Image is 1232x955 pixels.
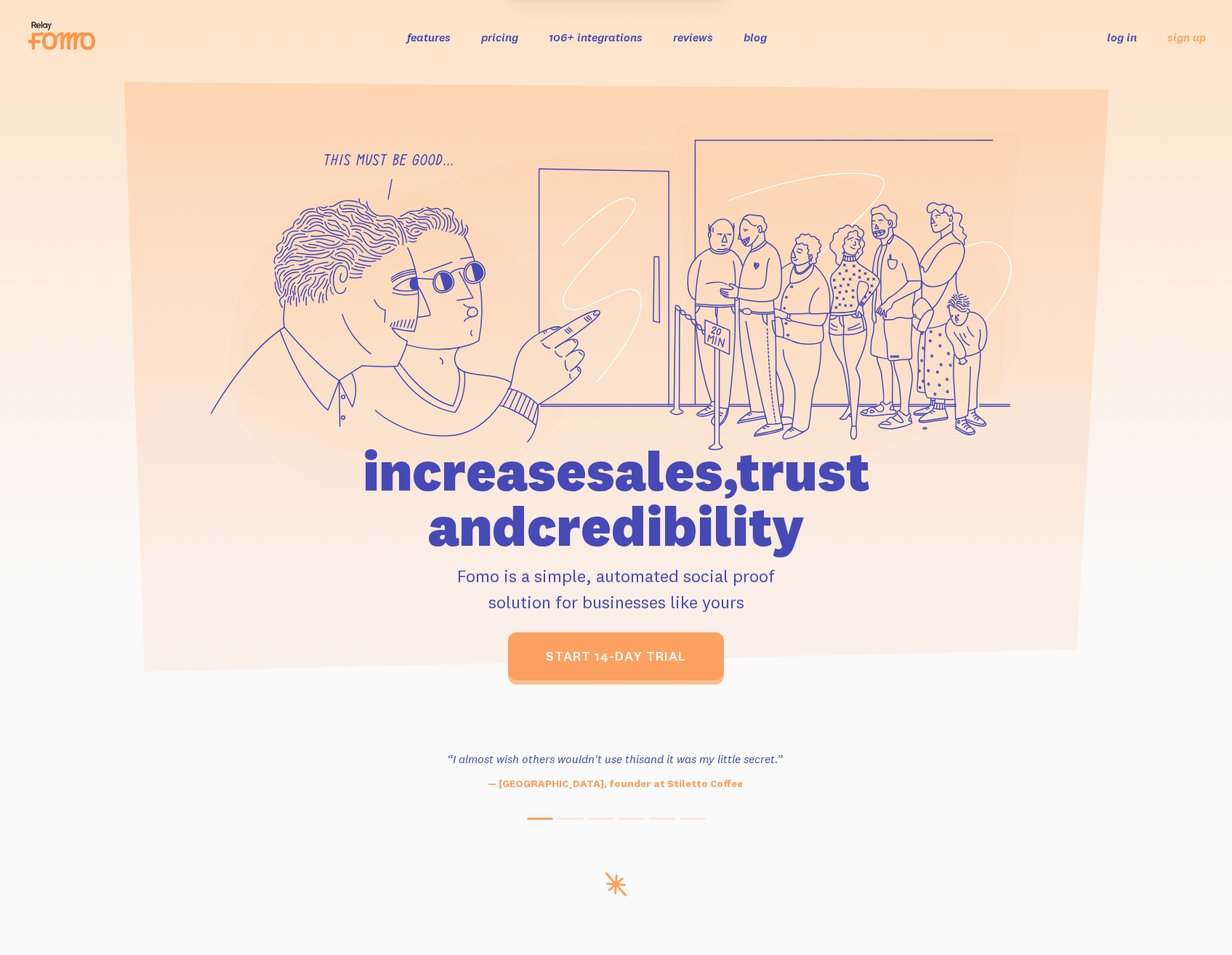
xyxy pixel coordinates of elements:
[280,443,953,554] h1: increase sales, trust and credibility
[744,30,767,44] a: blog
[280,563,953,615] p: Fomo is a simple, automated social proof solution for businesses like yours
[416,776,813,791] p: — [GEOGRAPHIC_DATA], founder at Stiletto Coffee
[481,30,518,44] a: pricing
[508,632,724,680] a: start 14-day trial
[1107,30,1137,44] a: log in
[1167,30,1206,45] a: sign up
[407,30,451,44] a: features
[416,750,813,767] h3: “I almost wish others wouldn't use this and it was my little secret.”
[673,30,713,44] a: reviews
[549,30,643,44] a: 106+ integrations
